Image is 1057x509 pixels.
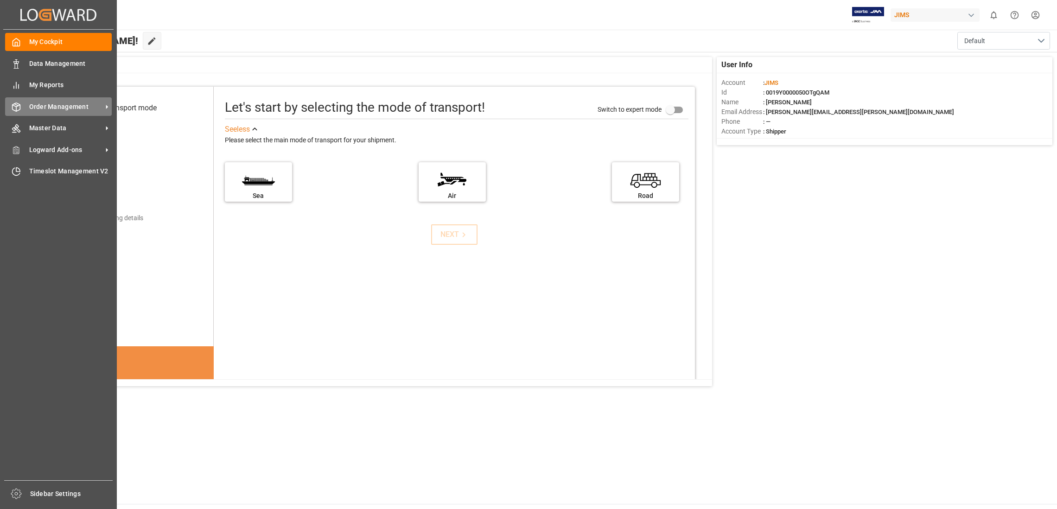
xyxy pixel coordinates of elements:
[721,107,763,117] span: Email Address
[29,123,102,133] span: Master Data
[29,59,112,69] span: Data Management
[431,224,478,245] button: NEXT
[721,97,763,107] span: Name
[763,99,812,106] span: : [PERSON_NAME]
[225,98,485,117] div: Let's start by selecting the mode of transport!
[852,7,884,23] img: Exertis%20JAM%20-%20Email%20Logo.jpg_1722504956.jpg
[225,124,250,135] div: See less
[764,79,778,86] span: JIMS
[29,80,112,90] span: My Reports
[721,117,763,127] span: Phone
[617,191,675,201] div: Road
[983,5,1004,25] button: show 0 new notifications
[5,54,112,72] a: Data Management
[29,166,112,176] span: Timeslot Management V2
[957,32,1050,50] button: open menu
[85,102,157,114] div: Select transport mode
[763,79,778,86] span: :
[85,213,143,223] div: Add shipping details
[763,128,786,135] span: : Shipper
[763,89,829,96] span: : 0019Y0000050OTgQAM
[29,145,102,155] span: Logward Add-ons
[1004,5,1025,25] button: Help Center
[721,127,763,136] span: Account Type
[721,88,763,97] span: Id
[5,33,112,51] a: My Cockpit
[30,489,113,499] span: Sidebar Settings
[721,78,763,88] span: Account
[598,106,662,113] span: Switch to expert mode
[763,118,770,125] span: : —
[29,102,102,112] span: Order Management
[721,59,752,70] span: User Info
[225,135,689,146] div: Please select the main mode of transport for your shipment.
[891,8,980,22] div: JIMS
[53,379,213,398] div: DID YOU KNOW?
[29,37,112,47] span: My Cockpit
[423,191,481,201] div: Air
[763,108,954,115] span: : [PERSON_NAME][EMAIL_ADDRESS][PERSON_NAME][DOMAIN_NAME]
[891,6,983,24] button: JIMS
[38,32,138,50] span: Hello [PERSON_NAME]!
[5,162,112,180] a: Timeslot Management V2
[229,191,287,201] div: Sea
[964,36,985,46] span: Default
[440,229,469,240] div: NEXT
